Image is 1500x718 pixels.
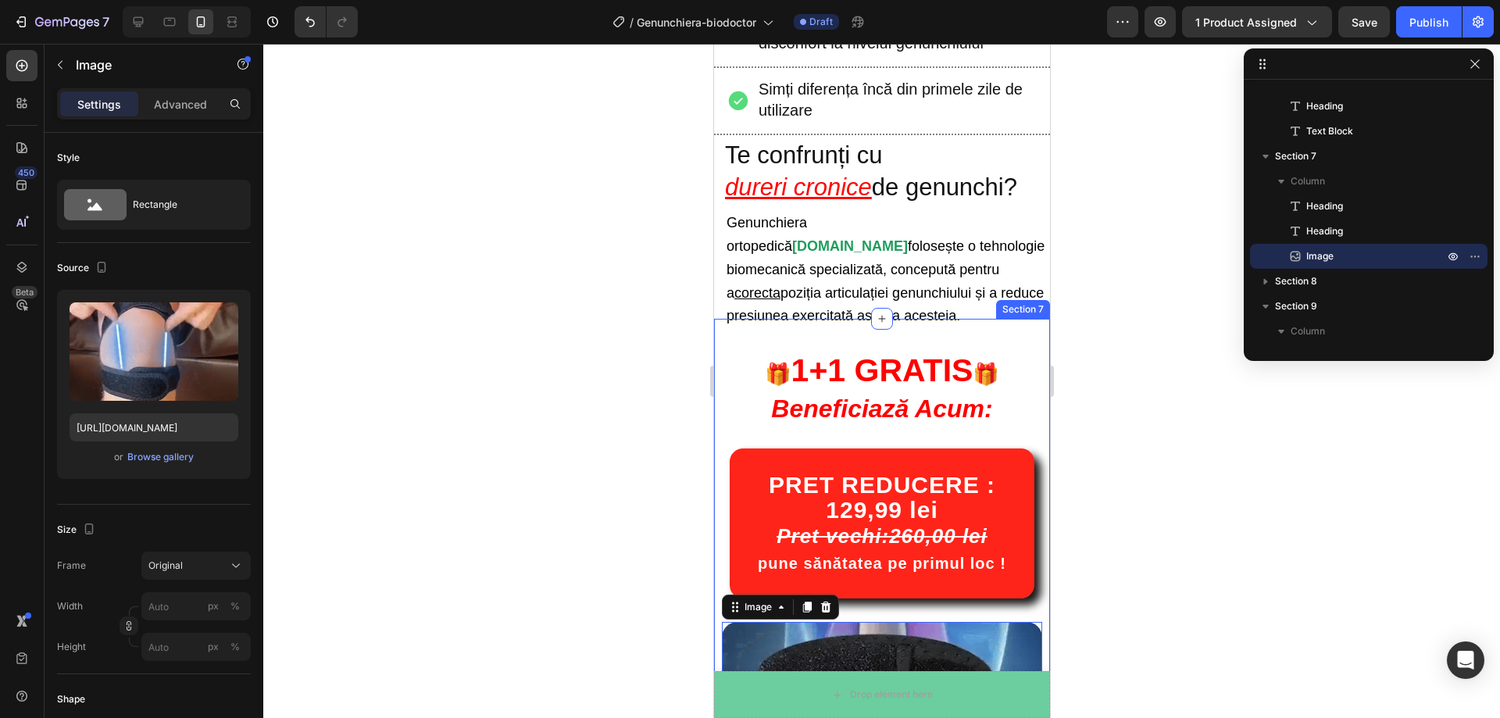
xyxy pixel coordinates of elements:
span: Section 9 [1275,298,1317,314]
span: Heading [1306,98,1343,114]
span: 1 product assigned [1195,14,1297,30]
div: 450 [15,166,37,179]
p: 7 [102,13,109,31]
button: Original [141,552,251,580]
input: https://example.com/image.jpg [70,413,238,441]
div: % [230,599,240,613]
div: Source [57,258,111,279]
button: 7 [6,6,116,38]
button: % [204,638,223,656]
div: Open Intercom Messenger [1447,641,1484,679]
input: px% [141,633,251,661]
span: Save [1352,16,1377,29]
button: px [226,597,245,616]
img: preview-image [70,302,238,401]
div: % [230,640,240,654]
span: Heading [1306,198,1343,214]
span: Section 7 [1275,148,1316,164]
span: Section 8 [1275,273,1317,289]
iframe: Design area [714,44,1050,718]
span: Original [148,559,183,573]
div: Beta [12,286,37,298]
label: Frame [57,559,86,573]
span: Text Block [1306,123,1353,139]
p: Settings [77,96,121,113]
div: px [208,640,219,654]
button: % [204,597,223,616]
span: or [114,448,123,466]
div: px [208,599,219,613]
button: Publish [1396,6,1462,38]
span: Column [1291,173,1325,189]
span: Heading [1306,223,1343,239]
div: Shape [57,692,85,706]
div: Rectangle [133,187,228,223]
label: Width [57,599,83,613]
span: Draft [809,15,833,29]
button: Browse gallery [127,449,195,465]
div: Publish [1409,14,1448,30]
button: 1 product assigned [1182,6,1332,38]
span: / [630,14,634,30]
div: Style [57,151,80,165]
button: px [226,638,245,656]
div: Browse gallery [127,450,194,464]
span: Genunchiera-biodoctor [637,14,756,30]
input: px% [141,592,251,620]
div: Undo/Redo [295,6,358,38]
span: Image [1306,248,1334,264]
button: Save [1338,6,1390,38]
div: Size [57,520,98,541]
p: Advanced [154,96,207,113]
label: Height [57,640,86,654]
p: Image [76,55,209,74]
span: Column [1291,323,1325,339]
